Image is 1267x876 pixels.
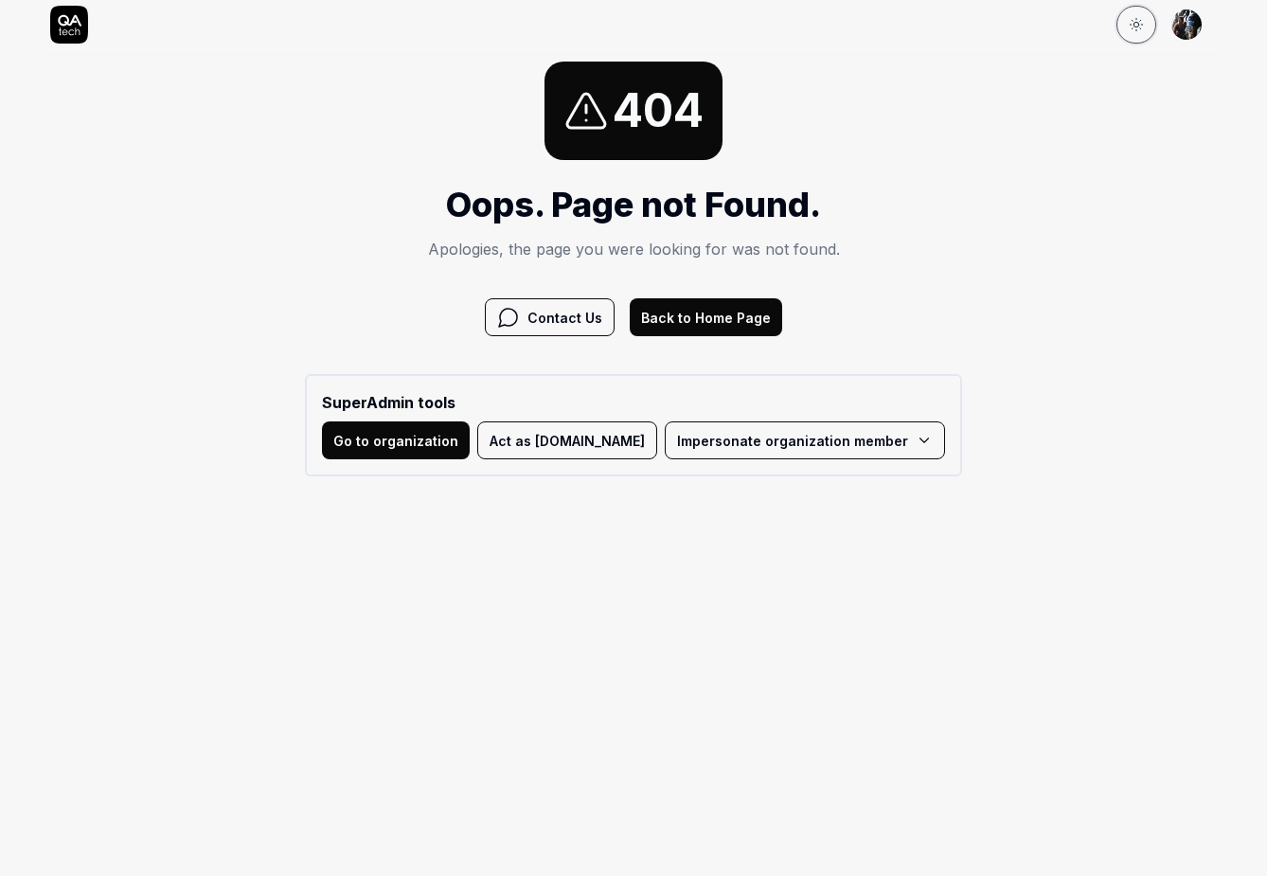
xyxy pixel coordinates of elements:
[613,77,704,145] span: 404
[630,298,782,336] button: Back to Home Page
[305,238,962,260] p: Apologies, the page you were looking for was not found.
[485,298,615,336] button: Contact Us
[665,421,945,459] button: Impersonate organization member
[322,421,470,459] button: Go to organization
[477,421,657,459] button: Act as [DOMAIN_NAME]
[322,391,945,414] b: SuperAdmin tools
[305,179,962,230] h1: Oops. Page not Found.
[1171,9,1202,40] img: 05712e90-f4ae-4f2d-bd35-432edce69fe3.jpeg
